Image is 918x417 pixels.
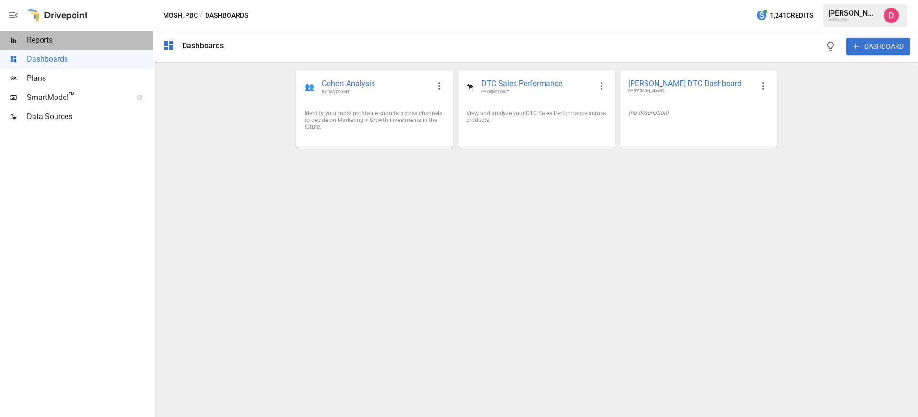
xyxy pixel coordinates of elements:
[481,78,591,89] span: DTC Sales Performance
[466,82,474,91] div: 🛍
[27,73,153,84] span: Plans
[163,10,198,22] button: MOSH, PBC
[878,2,905,29] button: Andrew Horton
[884,8,899,23] img: Andrew Horton
[466,110,607,123] div: View and analyze your DTC Sales Performance across products.
[846,38,910,55] button: DASHBOARD
[68,90,75,102] span: ™
[628,78,754,88] span: [PERSON_NAME] DTC Dashboard
[828,18,878,22] div: MOSH, PBC
[27,111,153,122] span: Data Sources
[628,88,754,94] span: BY [PERSON_NAME]
[770,10,813,22] span: 1,241 Credits
[27,92,126,103] span: SmartModel
[322,89,430,95] span: BY DRIVEPOINT
[481,89,591,95] span: BY DRIVEPOINT
[27,34,153,46] span: Reports
[322,78,430,89] span: Cohort Analysis
[200,10,203,22] div: /
[27,54,153,65] span: Dashboards
[182,41,224,50] div: Dashboards
[752,7,817,24] button: 1,241Credits
[628,110,769,116] div: (no description)
[305,82,314,91] div: 👥
[305,110,445,130] div: Identify your most profitable cohorts across channels to decide on Marketing + Growth investments...
[828,9,878,18] div: [PERSON_NAME]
